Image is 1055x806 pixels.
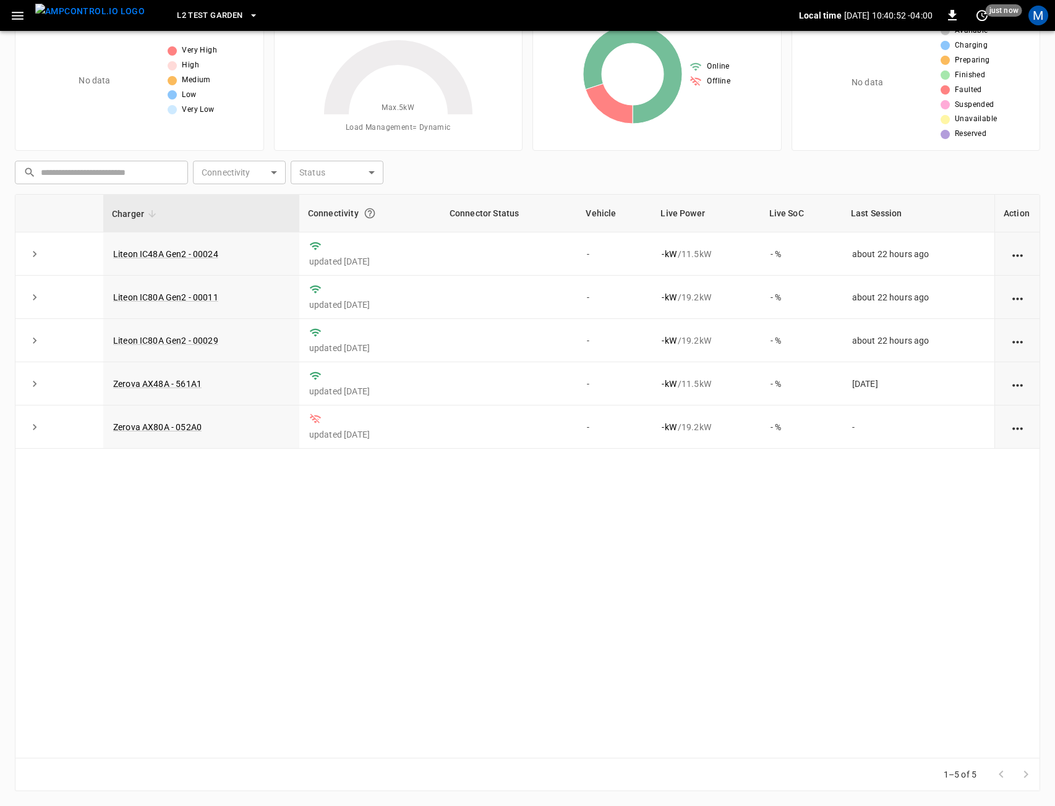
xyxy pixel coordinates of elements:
[309,385,431,397] p: updated [DATE]
[842,405,994,449] td: -
[577,276,652,319] td: -
[986,4,1022,17] span: just now
[309,342,431,354] p: updated [DATE]
[662,378,750,390] div: / 11.5 kW
[761,362,842,405] td: - %
[662,291,676,303] p: - kW
[852,76,883,89] p: No data
[113,292,218,302] a: Liteon IC80A Gen2 - 00011
[1010,378,1025,390] div: action cell options
[799,9,842,22] p: Local time
[309,299,431,311] p: updated [DATE]
[1010,421,1025,433] div: action cell options
[182,104,214,116] span: Very Low
[955,128,986,140] span: Reserved
[955,40,988,52] span: Charging
[662,291,750,303] div: / 19.2 kW
[577,195,652,232] th: Vehicle
[707,61,729,73] span: Online
[662,421,750,433] div: / 19.2 kW
[662,421,676,433] p: - kW
[662,334,676,347] p: - kW
[577,232,652,276] td: -
[842,195,994,232] th: Last Session
[182,74,210,87] span: Medium
[662,334,750,347] div: / 19.2 kW
[35,4,145,19] img: ampcontrol.io logo
[359,202,381,224] button: Connection between the charger and our software.
[842,319,994,362] td: about 22 hours ago
[662,248,676,260] p: - kW
[761,319,842,362] td: - %
[652,195,760,232] th: Live Power
[113,249,218,259] a: Liteon IC48A Gen2 - 00024
[441,195,578,232] th: Connector Status
[177,9,242,23] span: L2 Test Garden
[955,99,994,111] span: Suspended
[1010,334,1025,347] div: action cell options
[761,405,842,449] td: - %
[1010,248,1025,260] div: action cell options
[25,288,44,307] button: expand row
[182,59,199,72] span: High
[112,206,160,221] span: Charger
[346,122,451,134] span: Load Management = Dynamic
[842,232,994,276] td: about 22 hours ago
[577,362,652,405] td: -
[577,405,652,449] td: -
[955,69,985,82] span: Finished
[972,6,992,25] button: set refresh interval
[113,379,202,389] a: Zerova AX48A - 561A1
[662,248,750,260] div: / 11.5 kW
[944,768,976,781] p: 1–5 of 5
[25,331,44,350] button: expand row
[761,276,842,319] td: - %
[309,428,431,441] p: updated [DATE]
[182,45,217,57] span: Very High
[994,195,1040,232] th: Action
[707,75,730,88] span: Offline
[172,4,263,28] button: L2 Test Garden
[955,113,997,125] span: Unavailable
[662,378,676,390] p: - kW
[25,245,44,263] button: expand row
[113,336,218,346] a: Liteon IC80A Gen2 - 00029
[1010,291,1025,303] div: action cell options
[844,9,933,22] p: [DATE] 10:40:52 -04:00
[955,84,982,96] span: Faulted
[308,202,432,224] div: Connectivity
[955,54,990,67] span: Preparing
[25,375,44,393] button: expand row
[182,89,196,101] span: Low
[761,232,842,276] td: - %
[842,362,994,405] td: [DATE]
[761,195,842,232] th: Live SoC
[25,418,44,436] button: expand row
[1028,6,1048,25] div: profile-icon
[577,319,652,362] td: -
[842,276,994,319] td: about 22 hours ago
[382,102,414,114] span: Max. 5 kW
[79,74,110,87] p: No data
[113,422,202,432] a: Zerova AX80A - 052A0
[309,255,431,268] p: updated [DATE]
